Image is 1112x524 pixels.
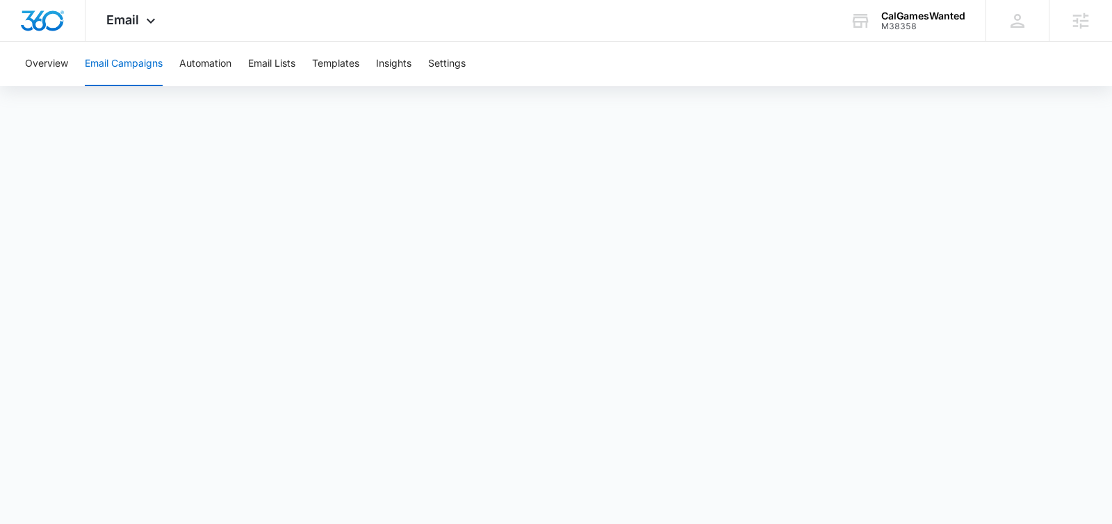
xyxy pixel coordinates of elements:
[428,42,466,86] button: Settings
[881,22,965,31] div: account id
[248,42,295,86] button: Email Lists
[312,42,359,86] button: Templates
[179,42,231,86] button: Automation
[376,42,411,86] button: Insights
[881,10,965,22] div: account name
[106,13,139,27] span: Email
[25,42,68,86] button: Overview
[85,42,163,86] button: Email Campaigns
